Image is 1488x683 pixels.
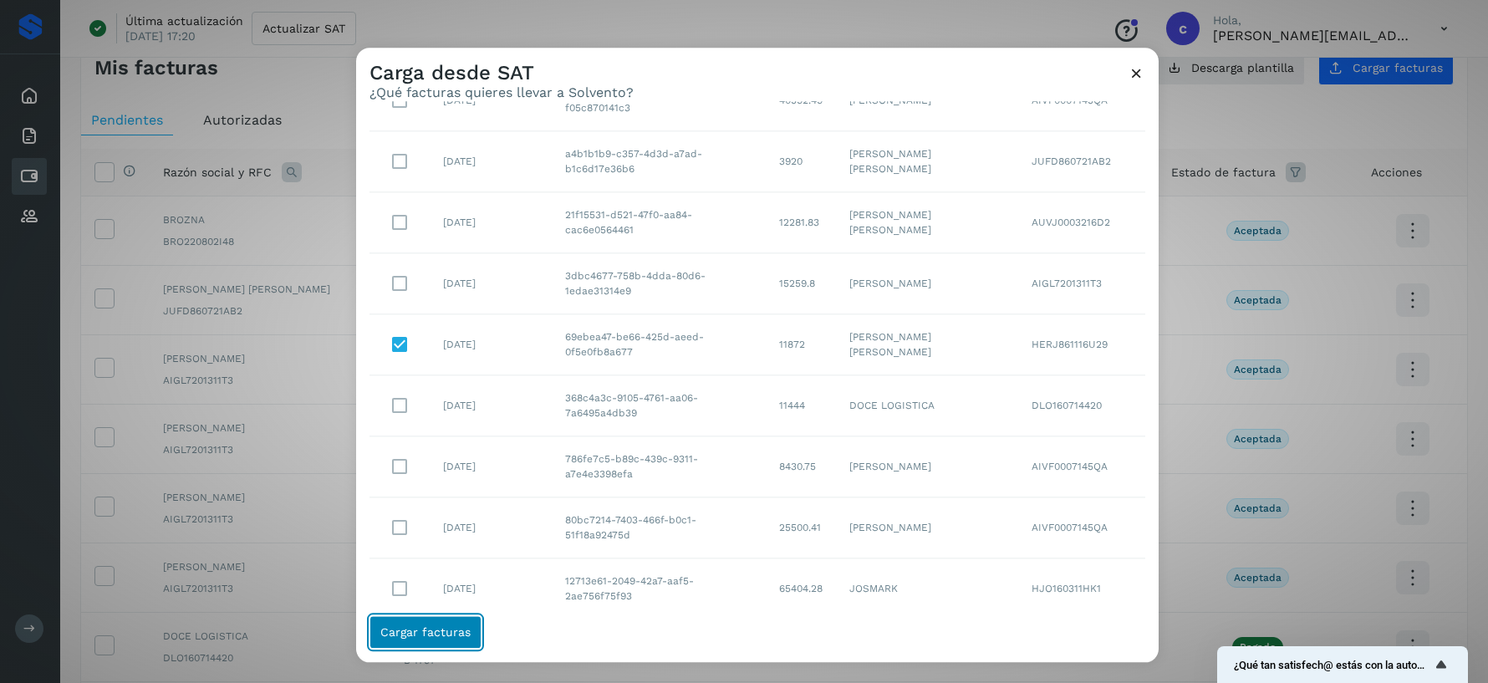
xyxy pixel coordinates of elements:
td: 786fe7c5-b89c-439c-9311-a7e4e3398efa [552,437,766,498]
td: [DATE] [430,559,552,620]
td: 25500.41 [766,498,836,559]
td: 3920 [766,132,836,193]
td: JUFD860721AB2 [1018,132,1145,193]
td: [DATE] [430,71,552,132]
td: [DATE] [430,254,552,315]
button: Cargar facturas [369,615,482,649]
td: DLO160714420 [1018,376,1145,437]
td: HJO160311HK1 [1018,559,1145,620]
td: HERJ861116U29 [1018,315,1145,376]
td: 69ebea47-be66-425d-aeed-0f5e0fb8a677 [552,315,766,376]
td: [DATE] [430,315,552,376]
td: 8430.75 [766,437,836,498]
td: 40592.49 [766,71,836,132]
span: ¿Qué tan satisfech@ estás con la autorización de tus facturas? [1234,659,1431,671]
td: DOCE LOGISTICA [836,376,1018,437]
td: a4b1b1b9-c357-4d3d-a7ad-b1c6d17e36b6 [552,132,766,193]
td: AIVF0007145QA [1018,71,1145,132]
td: [DATE] [430,193,552,254]
td: 65404.28 [766,559,836,620]
td: 21f15531-d521-47f0-aa84-cac6e0564461 [552,193,766,254]
td: AIGL7201311T3 [1018,254,1145,315]
td: AIVF0007145QA [1018,498,1145,559]
td: 0680c66a-af8b-4172-9112-f05c870141c3 [552,71,766,132]
p: ¿Qué facturas quieres llevar a Solvento? [369,85,634,101]
td: [PERSON_NAME] [PERSON_NAME] [836,193,1018,254]
td: 12713e61-2049-42a7-aaf5-2ae756f75f93 [552,559,766,620]
td: 368c4a3c-9105-4761-aa06-7a6495a4db39 [552,376,766,437]
button: Mostrar encuesta - ¿Qué tan satisfech@ estás con la autorización de tus facturas? [1234,655,1451,675]
h3: Carga desde SAT [369,61,634,85]
td: 11872 [766,315,836,376]
td: 11444 [766,376,836,437]
td: [PERSON_NAME] [836,498,1018,559]
td: JOSMARK [836,559,1018,620]
td: AUVJ0003216D2 [1018,193,1145,254]
td: [DATE] [430,498,552,559]
span: Cargar facturas [380,626,471,638]
td: 15259.8 [766,254,836,315]
td: 80bc7214-7403-466f-b0c1-51f18a92475d [552,498,766,559]
td: [PERSON_NAME] [836,71,1018,132]
td: AIVF0007145QA [1018,437,1145,498]
td: [PERSON_NAME] [836,254,1018,315]
td: [DATE] [430,437,552,498]
td: [PERSON_NAME] [836,437,1018,498]
td: 3dbc4677-758b-4dda-80d6-1edae31314e9 [552,254,766,315]
td: [DATE] [430,376,552,437]
td: [PERSON_NAME] [PERSON_NAME] [836,132,1018,193]
td: [DATE] [430,132,552,193]
td: [PERSON_NAME] [PERSON_NAME] [836,315,1018,376]
td: 12281.83 [766,193,836,254]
